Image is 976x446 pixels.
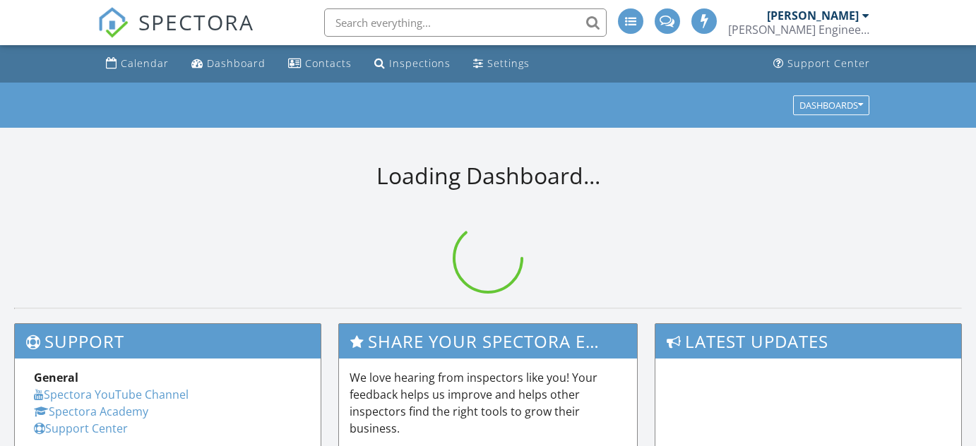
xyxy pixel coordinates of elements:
[799,100,863,110] div: Dashboards
[100,51,174,77] a: Calendar
[350,369,626,437] p: We love hearing from inspectors like you! Your feedback helps us improve and helps other inspecto...
[34,387,189,402] a: Spectora YouTube Channel
[34,421,128,436] a: Support Center
[97,7,129,38] img: The Best Home Inspection Software - Spectora
[468,51,535,77] a: Settings
[369,51,456,77] a: Inspections
[282,51,357,77] a: Contacts
[768,51,876,77] a: Support Center
[793,95,869,115] button: Dashboards
[655,324,961,358] h3: Latest Updates
[34,370,78,385] strong: General
[138,7,254,37] span: SPECTORA
[787,56,870,70] div: Support Center
[305,56,352,70] div: Contacts
[728,23,869,37] div: Schroeder Engineering, LLC
[767,8,859,23] div: [PERSON_NAME]
[339,324,636,358] h3: Share Your Spectora Experience
[15,324,321,358] h3: Support
[487,56,530,70] div: Settings
[324,8,607,37] input: Search everything...
[121,56,169,70] div: Calendar
[186,51,271,77] a: Dashboard
[34,404,148,419] a: Spectora Academy
[207,56,266,70] div: Dashboard
[389,56,451,70] div: Inspections
[97,19,254,49] a: SPECTORA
